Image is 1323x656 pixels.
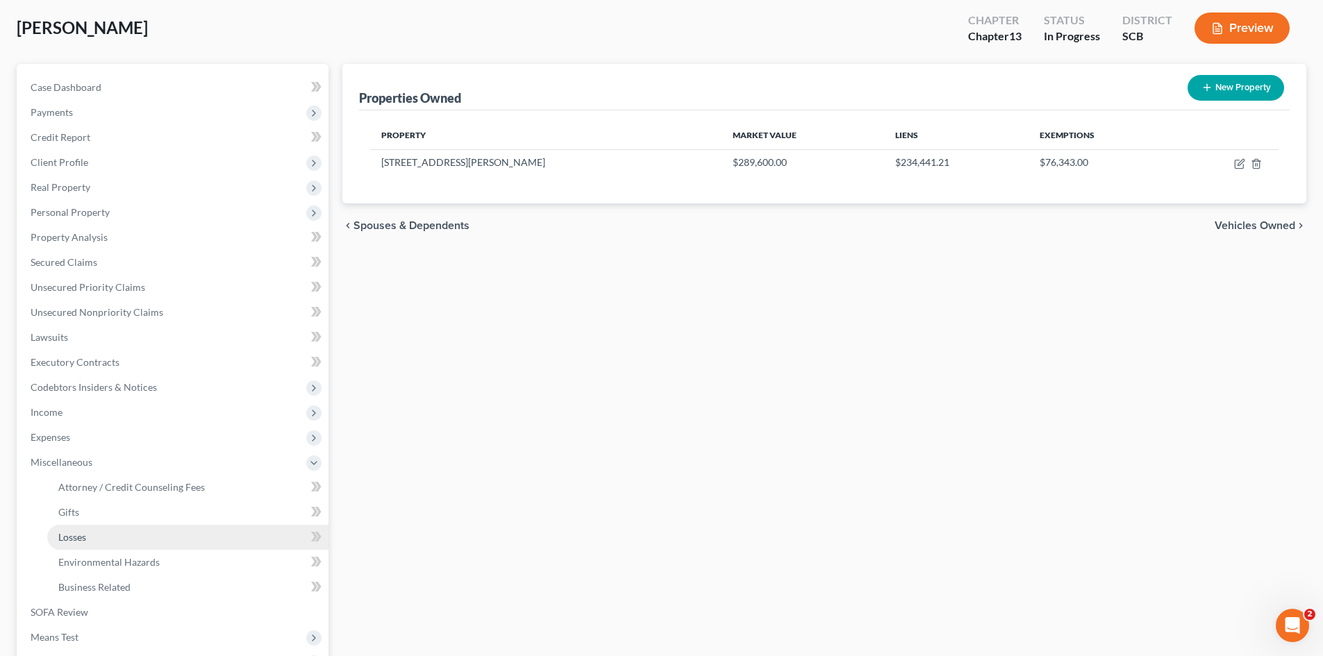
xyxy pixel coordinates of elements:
[19,225,328,250] a: Property Analysis
[58,581,131,593] span: Business Related
[31,331,68,343] span: Lawsuits
[31,356,119,368] span: Executory Contracts
[722,121,884,149] th: Market Value
[31,206,110,218] span: Personal Property
[370,121,722,149] th: Property
[19,600,328,625] a: SOFA Review
[31,606,88,618] span: SOFA Review
[31,631,78,643] span: Means Test
[1029,149,1174,176] td: $76,343.00
[17,17,148,37] span: [PERSON_NAME]
[1122,12,1172,28] div: District
[968,28,1022,44] div: Chapter
[968,12,1022,28] div: Chapter
[19,325,328,350] a: Lawsuits
[58,556,160,568] span: Environmental Hazards
[31,106,73,118] span: Payments
[31,281,145,293] span: Unsecured Priority Claims
[19,350,328,375] a: Executory Contracts
[58,506,79,518] span: Gifts
[1009,29,1022,42] span: 13
[353,220,469,231] span: Spouses & Dependents
[47,500,328,525] a: Gifts
[31,406,63,418] span: Income
[1215,220,1306,231] button: Vehicles Owned chevron_right
[31,256,97,268] span: Secured Claims
[884,121,1029,149] th: Liens
[1044,28,1100,44] div: In Progress
[359,90,461,106] div: Properties Owned
[31,231,108,243] span: Property Analysis
[31,81,101,93] span: Case Dashboard
[47,550,328,575] a: Environmental Hazards
[19,275,328,300] a: Unsecured Priority Claims
[1304,609,1315,620] span: 2
[342,220,353,231] i: chevron_left
[47,475,328,500] a: Attorney / Credit Counseling Fees
[722,149,884,176] td: $289,600.00
[31,381,157,393] span: Codebtors Insiders & Notices
[19,300,328,325] a: Unsecured Nonpriority Claims
[31,431,70,443] span: Expenses
[1029,121,1174,149] th: Exemptions
[1044,12,1100,28] div: Status
[31,131,90,143] span: Credit Report
[1295,220,1306,231] i: chevron_right
[58,531,86,543] span: Losses
[1195,12,1290,44] button: Preview
[342,220,469,231] button: chevron_left Spouses & Dependents
[31,156,88,168] span: Client Profile
[1276,609,1309,642] iframe: Intercom live chat
[19,125,328,150] a: Credit Report
[31,306,163,318] span: Unsecured Nonpriority Claims
[58,481,205,493] span: Attorney / Credit Counseling Fees
[370,149,722,176] td: [STREET_ADDRESS][PERSON_NAME]
[47,575,328,600] a: Business Related
[31,181,90,193] span: Real Property
[19,75,328,100] a: Case Dashboard
[19,250,328,275] a: Secured Claims
[1122,28,1172,44] div: SCB
[1188,75,1284,101] button: New Property
[31,456,92,468] span: Miscellaneous
[47,525,328,550] a: Losses
[884,149,1029,176] td: $234,441.21
[1215,220,1295,231] span: Vehicles Owned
